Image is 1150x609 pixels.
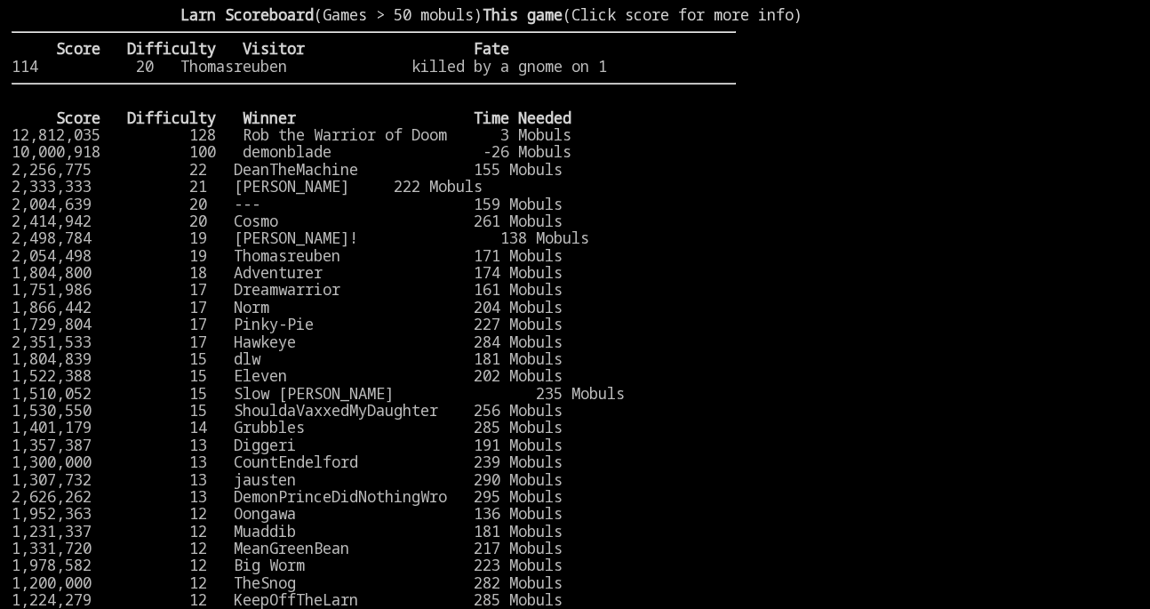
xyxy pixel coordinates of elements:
a: 1,978,582 12 Big Worm 223 Mobuls [12,555,563,575]
a: 1,510,052 15 Slow [PERSON_NAME] 235 Mobuls [12,383,625,404]
a: 2,256,775 22 DeanTheMachine 155 Mobuls [12,159,563,180]
a: 1,729,804 17 Pinky-Pie 227 Mobuls [12,314,563,334]
a: 1,804,800 18 Adventurer 174 Mobuls [12,262,563,283]
a: 1,357,387 13 Diggeri 191 Mobuls [12,435,563,455]
a: 12,812,035 128 Rob the Warrior of Doom 3 Mobuls [12,124,571,145]
b: Score Difficulty Visitor Fate [56,38,509,59]
b: Larn Scoreboard [180,4,314,25]
a: 1,401,179 14 Grubbles 285 Mobuls [12,417,563,437]
a: 1,751,986 17 Dreamwarrior 161 Mobuls [12,279,563,300]
b: Score Difficulty Winner Time Needed [56,108,571,128]
a: 1,866,442 17 Norm 204 Mobuls [12,297,563,317]
a: 2,004,639 20 --- 159 Mobuls [12,194,563,214]
a: 1,331,720 12 MeanGreenBean 217 Mobuls [12,538,563,558]
a: 10,000,918 100 demonblade -26 Mobuls [12,141,571,162]
a: 1,804,839 15 dlw 181 Mobuls [12,349,563,369]
a: 114 20 Thomasreuben killed by a gnome on 1 [12,56,607,76]
a: 1,300,000 13 CountEndelford 239 Mobuls [12,452,563,472]
a: 1,952,363 12 Oongawa 136 Mobuls [12,503,563,524]
b: This game [483,4,563,25]
a: 2,498,784 19 [PERSON_NAME]! 138 Mobuls [12,228,589,248]
a: 2,333,333 21 [PERSON_NAME] 222 Mobuls [12,176,483,196]
a: 2,351,533 17 Hawkeye 284 Mobuls [12,332,563,352]
a: 1,307,732 13 jausten 290 Mobuls [12,469,563,490]
larn: (Games > 50 mobuls) (Click score for more info) Click on a score for more information ---- Reload... [12,6,736,579]
a: 2,054,498 19 Thomasreuben 171 Mobuls [12,245,563,266]
a: 2,414,942 20 Cosmo 261 Mobuls [12,211,563,231]
a: 1,530,550 15 ShouldaVaxxedMyDaughter 256 Mobuls [12,400,563,421]
a: 2,626,262 13 DemonPrinceDidNothingWro 295 Mobuls [12,486,563,507]
a: 1,200,000 12 TheSnog 282 Mobuls [12,573,563,593]
a: 1,522,388 15 Eleven 202 Mobuls [12,365,563,386]
a: 1,231,337 12 Muaddib 181 Mobuls [12,521,563,541]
